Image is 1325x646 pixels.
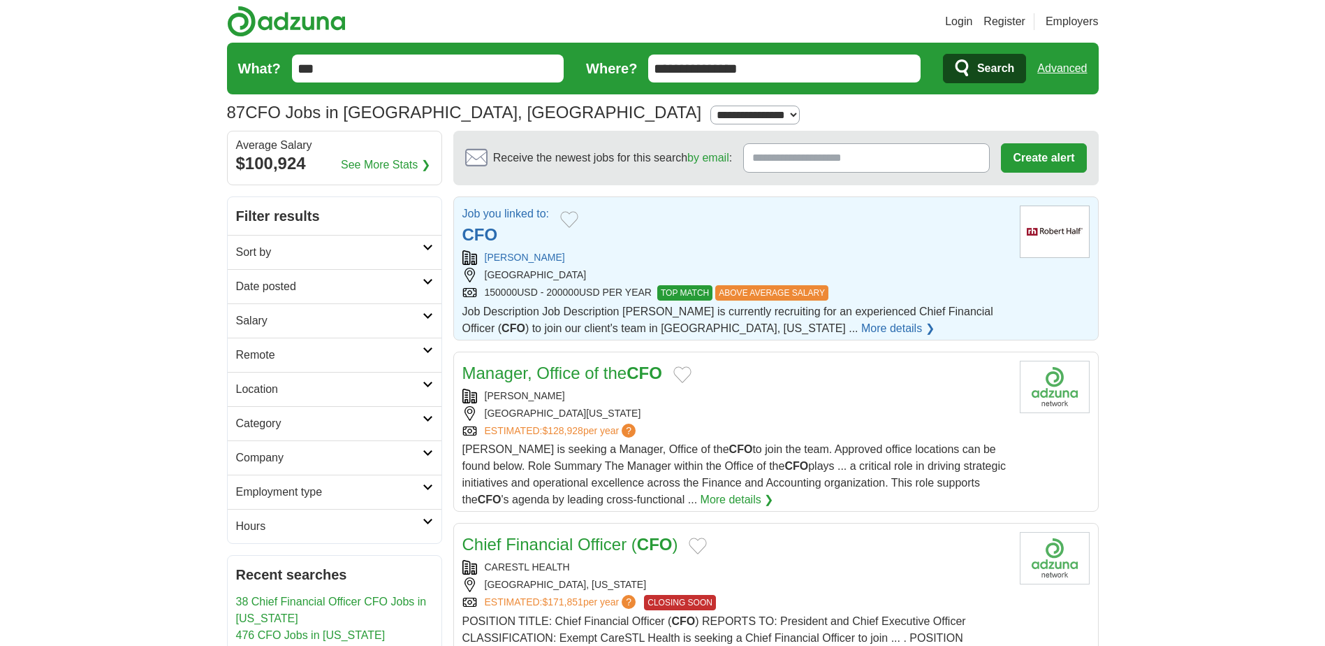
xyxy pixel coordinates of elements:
[637,535,673,554] strong: CFO
[644,595,716,610] span: CLOSING SOON
[462,364,662,382] a: Manager, Office of theCFO
[983,13,1025,30] a: Register
[236,151,433,176] div: $100,924
[542,596,583,608] span: $171,851
[502,322,525,334] strong: CFO
[943,54,1026,83] button: Search
[1020,361,1090,413] img: Company logo
[462,285,1009,301] div: 150000USD - 200000USD PER YEAR
[478,494,502,505] strong: CFO
[1020,206,1090,258] img: Robert Half logo
[462,306,993,334] span: Job Description Job Description [PERSON_NAME] is currently recruiting for an experienced Chief Fi...
[560,211,578,228] button: Add to favorite jobs
[462,268,1009,282] div: [GEOGRAPHIC_DATA]
[462,577,1009,592] div: [GEOGRAPHIC_DATA], [US_STATE]
[236,629,386,641] a: 476 CFO Jobs in [US_STATE]
[227,103,702,122] h1: CFO Jobs in [GEOGRAPHIC_DATA], [GEOGRAPHIC_DATA]
[227,100,246,125] span: 87
[784,460,808,472] strong: CFO
[1037,55,1087,82] a: Advanced
[228,235,441,269] a: Sort by
[236,518,423,535] h2: Hours
[236,484,423,501] h2: Employment type
[485,595,639,610] a: ESTIMATED:$171,851per year?
[977,55,1014,82] span: Search
[861,320,935,337] a: More details ❯
[238,58,281,79] label: What?
[228,440,441,475] a: Company
[485,252,565,263] a: [PERSON_NAME]
[687,152,729,164] a: by email
[228,197,441,235] h2: Filter results
[1020,532,1090,584] img: Company logo
[715,285,828,301] span: ABOVE AVERAGE SALARY
[627,364,662,382] strong: CFO
[228,372,441,406] a: Location
[236,564,433,585] h2: Recent searches
[236,381,423,398] h2: Location
[236,244,423,261] h2: Sort by
[236,313,423,329] h2: Salary
[228,303,441,338] a: Salary
[729,443,753,455] strong: CFO
[236,278,423,295] h2: Date posted
[462,560,1009,575] div: CARESTL HEALTH
[227,6,346,37] img: Adzuna logo
[1001,143,1086,173] button: Create alert
[485,424,639,438] a: ESTIMATED:$128,928per year?
[542,425,583,436] span: $128,928
[236,347,423,364] h2: Remote
[673,366,691,383] button: Add to favorite jobs
[1046,13,1099,30] a: Employers
[657,285,712,301] span: TOP MATCH
[462,443,1006,505] span: [PERSON_NAME] is seeking a Manager, Office of the to join the team. Approved office locations can...
[236,415,423,432] h2: Category
[236,140,433,151] div: Average Salary
[228,269,441,303] a: Date posted
[945,13,972,30] a: Login
[228,338,441,372] a: Remote
[228,475,441,509] a: Employment type
[586,58,637,79] label: Where?
[341,157,430,173] a: See More Stats ❯
[462,206,550,222] p: Job you linked to:
[462,225,498,244] a: CFO
[236,596,427,624] a: 38 Chief Financial Officer CFO Jobs in [US_STATE]
[689,538,707,554] button: Add to favorite jobs
[622,595,636,609] span: ?
[622,424,636,438] span: ?
[228,509,441,543] a: Hours
[493,150,732,166] span: Receive the newest jobs for this search :
[228,406,441,440] a: Category
[462,406,1009,421] div: [GEOGRAPHIC_DATA][US_STATE]
[671,615,695,627] strong: CFO
[462,535,678,554] a: Chief Financial Officer (CFO)
[462,389,1009,403] div: [PERSON_NAME]
[701,491,774,508] a: More details ❯
[236,450,423,466] h2: Company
